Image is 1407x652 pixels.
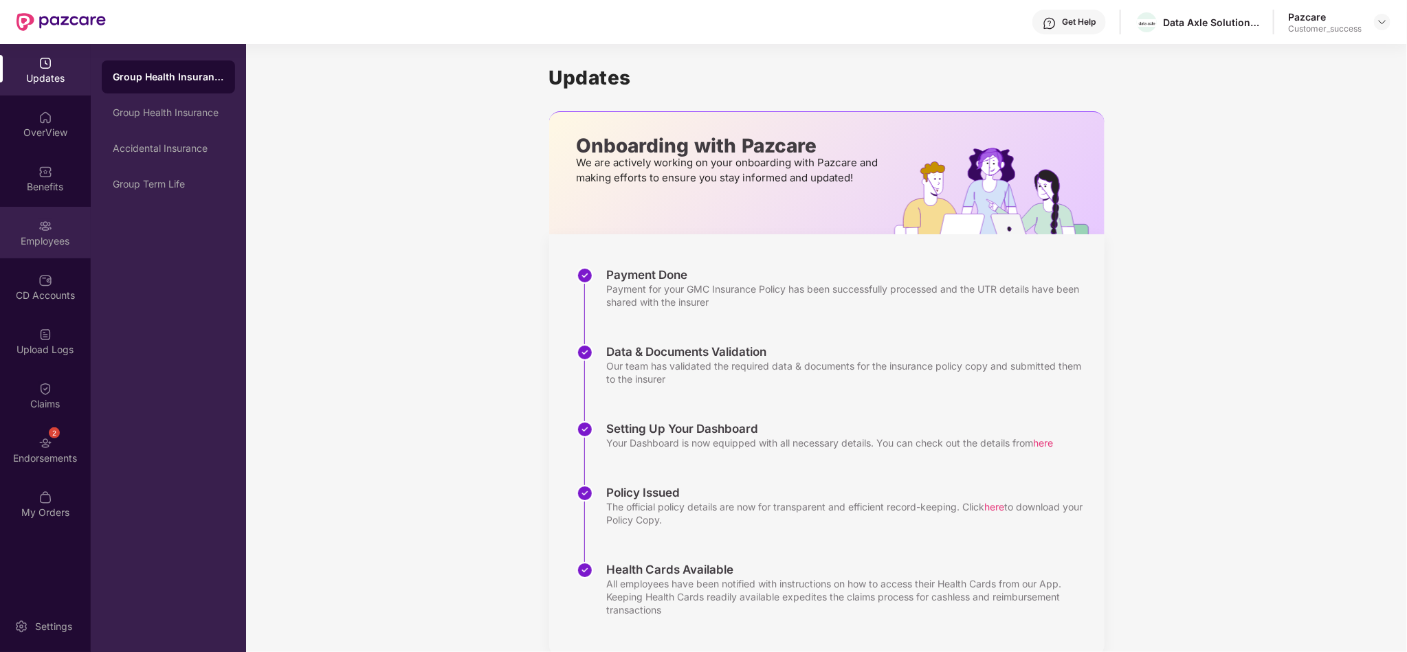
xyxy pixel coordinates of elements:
[577,485,593,502] img: svg+xml;base64,PHN2ZyBpZD0iU3RlcC1Eb25lLTMyeDMyIiB4bWxucz0iaHR0cDovL3d3dy53My5vcmcvMjAwMC9zdmciIH...
[1288,23,1362,34] div: Customer_success
[113,143,224,154] div: Accidental Insurance
[894,148,1104,234] img: hrOnboarding
[1043,16,1056,30] img: svg+xml;base64,PHN2ZyBpZD0iSGVscC0zMngzMiIgeG1sbnM9Imh0dHA6Ly93d3cudzMub3JnLzIwMDAvc3ZnIiB3aWR0aD...
[607,421,1054,436] div: Setting Up Your Dashboard
[607,436,1054,449] div: Your Dashboard is now equipped with all necessary details. You can check out the details from
[31,620,76,633] div: Settings
[607,359,1091,385] div: Our team has validated the required data & documents for the insurance policy copy and submitted ...
[607,500,1091,526] div: The official policy details are now for transparent and efficient record-keeping. Click to downlo...
[1062,16,1096,27] div: Get Help
[607,267,1091,282] div: Payment Done
[113,179,224,190] div: Group Term Life
[577,562,593,578] img: svg+xml;base64,PHN2ZyBpZD0iU3RlcC1Eb25lLTMyeDMyIiB4bWxucz0iaHR0cDovL3d3dy53My5vcmcvMjAwMC9zdmciIH...
[38,436,52,450] img: svg+xml;base64,PHN2ZyBpZD0iRW5kb3JzZW1lbnRzIiB4bWxucz0iaHR0cDovL3d3dy53My5vcmcvMjAwMC9zdmciIHdpZH...
[1288,10,1362,23] div: Pazcare
[607,577,1091,616] div: All employees have been notified with instructions on how to access their Health Cards from our A...
[1377,16,1388,27] img: svg+xml;base64,PHN2ZyBpZD0iRHJvcGRvd24tMzJ4MzIiIHhtbG5zPSJodHRwOi8vd3d3LnczLm9yZy8yMDAwL3N2ZyIgd2...
[49,427,60,438] div: 2
[577,155,883,186] p: We are actively working on your onboarding with Pazcare and making efforts to ensure you stay inf...
[38,328,52,341] img: svg+xml;base64,PHN2ZyBpZD0iVXBsb2FkX0xvZ3MiIGRhdGEtbmFtZT0iVXBsb2FkIExvZ3MiIHhtbG5zPSJodHRwOi8vd3...
[38,219,52,233] img: svg+xml;base64,PHN2ZyBpZD0iRW1wbG95ZWVzIiB4bWxucz0iaHR0cDovL3d3dy53My5vcmcvMjAwMC9zdmciIHdpZHRoPS...
[607,282,1091,308] div: Payment for your GMC Insurance Policy has been successfully processed and the UTR details have be...
[549,66,1105,89] h1: Updates
[607,562,1091,577] div: Health Cards Available
[38,56,52,70] img: svg+xml;base64,PHN2ZyBpZD0iVXBkYXRlZCIgeG1sbnM9Imh0dHA6Ly93d3cudzMub3JnLzIwMDAvc3ZnIiB3aWR0aD0iMj...
[38,165,52,179] img: svg+xml;base64,PHN2ZyBpZD0iQmVuZWZpdHMiIHhtbG5zPSJodHRwOi8vd3d3LnczLm9yZy8yMDAwL3N2ZyIgd2lkdGg9Ij...
[38,382,52,396] img: svg+xml;base64,PHN2ZyBpZD0iQ2xhaW0iIHhtbG5zPSJodHRwOi8vd3d3LnczLm9yZy8yMDAwL3N2ZyIgd2lkdGg9IjIwIi...
[1163,16,1259,29] div: Data Axle Solutions Private Limited
[577,267,593,284] img: svg+xml;base64,PHN2ZyBpZD0iU3RlcC1Eb25lLTMyeDMyIiB4bWxucz0iaHR0cDovL3d3dy53My5vcmcvMjAwMC9zdmciIH...
[38,273,52,287] img: svg+xml;base64,PHN2ZyBpZD0iQ0RfQWNjb3VudHMiIGRhdGEtbmFtZT0iQ0QgQWNjb3VudHMiIHhtbG5zPSJodHRwOi8vd3...
[607,344,1091,359] div: Data & Documents Validation
[577,344,593,361] img: svg+xml;base64,PHN2ZyBpZD0iU3RlcC1Eb25lLTMyeDMyIiB4bWxucz0iaHR0cDovL3d3dy53My5vcmcvMjAwMC9zdmciIH...
[607,485,1091,500] div: Policy Issued
[113,107,224,118] div: Group Health Insurance
[38,491,52,504] img: svg+xml;base64,PHN2ZyBpZD0iTXlfT3JkZXJzIiBkYXRhLW5hbWU9Ik15IE9yZGVycyIgeG1sbnM9Imh0dHA6Ly93d3cudz...
[577,421,593,438] img: svg+xml;base64,PHN2ZyBpZD0iU3RlcC1Eb25lLTMyeDMyIiB4bWxucz0iaHR0cDovL3d3dy53My5vcmcvMjAwMC9zdmciIH...
[16,13,106,31] img: New Pazcare Logo
[38,111,52,124] img: svg+xml;base64,PHN2ZyBpZD0iSG9tZSIgeG1sbnM9Imh0dHA6Ly93d3cudzMub3JnLzIwMDAvc3ZnIiB3aWR0aD0iMjAiIG...
[14,620,28,633] img: svg+xml;base64,PHN2ZyBpZD0iU2V0dGluZy0yMHgyMCIgeG1sbnM9Imh0dHA6Ly93d3cudzMub3JnLzIwMDAvc3ZnIiB3aW...
[1034,437,1054,449] span: here
[577,139,883,152] p: Onboarding with Pazcare
[985,501,1005,513] span: here
[113,70,224,84] div: Group Health Insurance
[1137,19,1157,27] img: WhatsApp%20Image%202022-10-27%20at%2012.58.27.jpeg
